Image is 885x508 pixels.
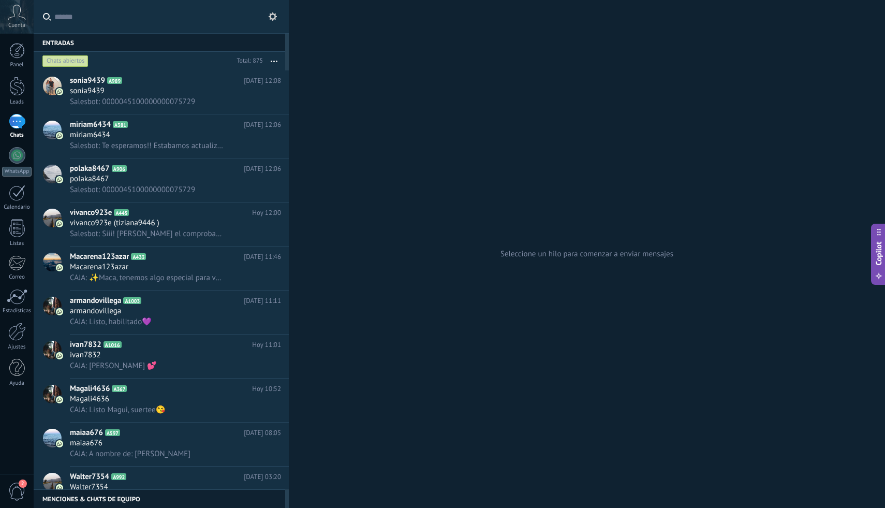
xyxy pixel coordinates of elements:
[56,440,63,447] img: icon
[105,429,120,436] span: A597
[56,484,63,491] img: icon
[2,308,32,314] div: Estadísticas
[244,252,281,262] span: [DATE] 11:46
[252,340,281,350] span: Hoy 11:01
[56,88,63,95] img: icon
[70,438,102,448] span: maiaa676
[2,380,32,387] div: Ayuda
[2,240,32,247] div: Listas
[70,428,103,438] span: maiaa676
[112,385,127,392] span: A367
[8,22,25,29] span: Cuenta
[70,174,109,184] span: polaka8467
[70,405,165,415] span: CAJA: Listo Magui, suertee😘
[34,246,289,290] a: avatariconMacarena123azarA433[DATE] 11:46Macarena123azarCAJA: ✨Maca, tenemos algo especial para v...
[874,241,884,265] span: Copilot
[2,204,32,211] div: Calendario
[19,480,27,488] span: 2
[252,208,281,218] span: Hoy 12:00
[131,253,146,260] span: A433
[70,394,109,404] span: Magali4636
[70,306,121,316] span: armandovillega
[42,55,89,67] div: Chats abiertos
[70,361,157,371] span: CAJA: [PERSON_NAME] 💕
[244,120,281,130] span: [DATE] 12:06
[244,164,281,174] span: [DATE] 12:06
[113,121,128,128] span: A381
[70,97,195,107] span: Salesbot: 0000045100000000075729
[70,130,110,140] span: miriam6434
[244,296,281,306] span: [DATE] 11:11
[112,165,127,172] span: A906
[70,482,108,492] span: Walter7354
[34,335,289,378] a: avatariconivan7832A1016Hoy 11:01ivan7832CAJA: [PERSON_NAME] 💕
[70,296,121,306] span: armandovillega
[56,352,63,359] img: icon
[34,423,289,466] a: avatariconmaiaa676A597[DATE] 08:05maiaa676CAJA: A nombre de: [PERSON_NAME]
[70,273,224,283] span: CAJA: ✨Maca, tenemos algo especial para vos 💎 Nuevo canal con promos exclusivas 🔥 👉 Unite, mandan...
[56,132,63,139] img: icon
[56,220,63,227] img: icon
[70,185,195,195] span: Salesbot: 0000045100000000075729
[2,132,32,139] div: Chats
[70,317,152,327] span: CAJA: Listo, habilitado💜
[56,264,63,271] img: icon
[232,56,263,66] div: Total: 875
[70,141,224,151] span: Salesbot: Te esperamos!! Estabamos actualizando el sistema😃
[107,77,122,84] span: A989
[244,428,281,438] span: [DATE] 08:05
[34,202,289,246] a: avatariconvivanco923eA445Hoy 12:00vivanco923e (tiziana9446 )Salesbot: Siii! [PERSON_NAME] el comp...
[70,340,101,350] span: ivan7832
[34,70,289,114] a: avatariconsonia9439A989[DATE] 12:08sonia9439Salesbot: 0000045100000000075729
[104,341,122,348] span: A1016
[70,218,159,228] span: vivanco923e (tiziana9446 )
[252,384,281,394] span: Hoy 10:52
[70,120,111,130] span: miriam6434
[70,229,224,239] span: Salesbot: Siii! [PERSON_NAME] el comprobante por favor
[2,62,32,68] div: Panel
[56,396,63,403] img: icon
[2,344,32,351] div: Ajustes
[70,76,105,86] span: sonia9439
[34,291,289,334] a: avatariconarmandovillegaA1003[DATE] 11:11armandovillegaCAJA: Listo, habilitado💜
[34,379,289,422] a: avatariconMagali4636A367Hoy 10:52Magali4636CAJA: Listo Magui, suertee😘
[70,208,112,218] span: vivanco923e
[123,297,141,304] span: A1003
[114,209,129,216] span: A445
[2,167,32,177] div: WhatsApp
[34,33,285,52] div: Entradas
[2,274,32,281] div: Correo
[2,99,32,106] div: Leads
[244,472,281,482] span: [DATE] 03:20
[34,489,285,508] div: Menciones & Chats de equipo
[70,164,110,174] span: polaka8467
[34,158,289,202] a: avatariconpolaka8467A906[DATE] 12:06polaka8467Salesbot: 0000045100000000075729
[70,262,128,272] span: Macarena123azar
[34,114,289,158] a: avatariconmiriam6434A381[DATE] 12:06miriam6434Salesbot: Te esperamos!! Estabamos actualizando el ...
[70,350,101,360] span: ivan7832
[70,86,105,96] span: sonia9439
[111,473,126,480] span: A992
[244,76,281,86] span: [DATE] 12:08
[56,176,63,183] img: icon
[70,449,190,459] span: CAJA: A nombre de: [PERSON_NAME]
[70,384,110,394] span: Magali4636
[56,308,63,315] img: icon
[70,472,109,482] span: Walter7354
[70,252,129,262] span: Macarena123azar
